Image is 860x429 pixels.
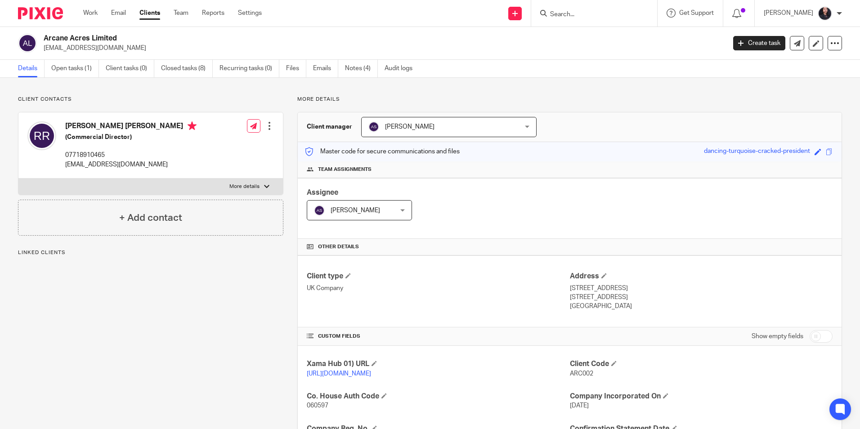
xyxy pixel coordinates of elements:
[219,60,279,77] a: Recurring tasks (0)
[238,9,262,18] a: Settings
[704,147,810,157] div: dancing-turquoise-cracked-president
[18,60,45,77] a: Details
[307,272,569,281] h4: Client type
[570,302,833,311] p: [GEOGRAPHIC_DATA]
[111,9,126,18] a: Email
[385,60,419,77] a: Audit logs
[305,147,460,156] p: Master code for secure communications and files
[106,60,154,77] a: Client tasks (0)
[307,402,328,409] span: 060597
[139,9,160,18] a: Clients
[752,332,803,341] label: Show empty fields
[286,60,306,77] a: Files
[119,211,182,225] h4: + Add contact
[65,133,197,142] h5: (Commercial Director)
[570,284,833,293] p: [STREET_ADDRESS]
[679,10,714,16] span: Get Support
[307,333,569,340] h4: CUSTOM FIELDS
[764,9,813,18] p: [PERSON_NAME]
[18,96,283,103] p: Client contacts
[161,60,213,77] a: Closed tasks (8)
[188,121,197,130] i: Primary
[818,6,832,21] img: MicrosoftTeams-image.jfif
[345,60,378,77] a: Notes (4)
[570,359,833,369] h4: Client Code
[570,272,833,281] h4: Address
[18,34,37,53] img: svg%3E
[65,151,197,160] p: 07718910465
[307,284,569,293] p: UK Company
[385,124,434,130] span: [PERSON_NAME]
[44,34,584,43] h2: Arcane Acres Limited
[51,60,99,77] a: Open tasks (1)
[297,96,842,103] p: More details
[307,371,371,377] a: [URL][DOMAIN_NAME]
[570,293,833,302] p: [STREET_ADDRESS]
[18,249,283,256] p: Linked clients
[570,371,593,377] span: ARC002
[202,9,224,18] a: Reports
[174,9,188,18] a: Team
[570,402,589,409] span: [DATE]
[307,122,352,131] h3: Client manager
[83,9,98,18] a: Work
[331,207,380,214] span: [PERSON_NAME]
[313,60,338,77] a: Emails
[229,183,260,190] p: More details
[318,243,359,250] span: Other details
[368,121,379,132] img: svg%3E
[570,392,833,401] h4: Company Incorporated On
[318,166,372,173] span: Team assignments
[307,189,338,196] span: Assignee
[65,121,197,133] h4: [PERSON_NAME] [PERSON_NAME]
[27,121,56,150] img: svg%3E
[733,36,785,50] a: Create task
[44,44,720,53] p: [EMAIL_ADDRESS][DOMAIN_NAME]
[549,11,630,19] input: Search
[314,205,325,216] img: svg%3E
[18,7,63,19] img: Pixie
[307,359,569,369] h4: Xama Hub 01) URL
[65,160,197,169] p: [EMAIL_ADDRESS][DOMAIN_NAME]
[307,392,569,401] h4: Co. House Auth Code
